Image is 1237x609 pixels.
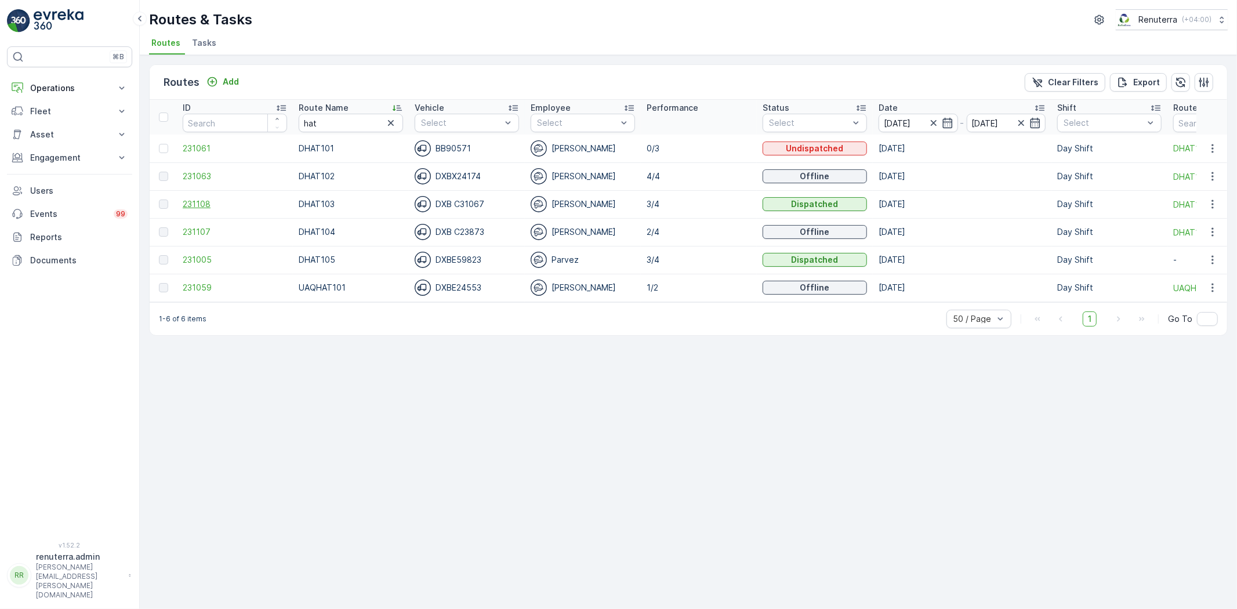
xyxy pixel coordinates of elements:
p: Documents [30,255,128,266]
p: Day Shift [1057,254,1162,266]
div: BB90571 [415,140,519,157]
button: Renuterra(+04:00) [1116,9,1228,30]
p: Undispatched [786,143,844,154]
a: Users [7,179,132,202]
p: Employee [531,102,571,114]
a: 231061 [183,143,287,154]
p: Reports [30,231,128,243]
input: Search [183,114,287,132]
div: Toggle Row Selected [159,227,168,237]
div: DXBE24553 [415,280,519,296]
p: Day Shift [1057,198,1162,210]
a: 231107 [183,226,287,238]
p: 1-6 of 6 items [159,314,206,324]
td: [DATE] [873,162,1051,190]
p: 3/4 [647,198,751,210]
img: svg%3e [415,196,431,212]
p: Add [223,76,239,88]
a: Documents [7,249,132,272]
div: Toggle Row Selected [159,283,168,292]
div: Toggle Row Selected [159,172,168,181]
p: renuterra.admin [36,551,123,563]
img: svg%3e [415,224,431,240]
button: RRrenuterra.admin[PERSON_NAME][EMAIL_ADDRESS][PERSON_NAME][DOMAIN_NAME] [7,551,132,600]
div: Parvez [531,252,635,268]
p: 1/2 [647,282,751,293]
div: DXBX24174 [415,168,519,184]
p: Route Plan [1173,102,1217,114]
span: Go To [1168,313,1192,325]
p: Performance [647,102,698,114]
td: [DATE] [873,190,1051,218]
p: DHAT101 [299,143,403,154]
p: Select [421,117,501,129]
button: Operations [7,77,132,100]
img: svg%3e [415,252,431,268]
div: RR [10,566,28,585]
a: 231005 [183,254,287,266]
input: dd/mm/yyyy [879,114,958,132]
td: [DATE] [873,135,1051,162]
p: ( +04:00 ) [1182,15,1211,24]
div: DXB C31067 [415,196,519,212]
img: Screenshot_2024-07-26_at_13.33.01.png [1116,13,1134,26]
img: svg%3e [531,140,547,157]
div: Toggle Row Selected [159,200,168,209]
p: Engagement [30,152,109,164]
p: Events [30,208,107,220]
button: Dispatched [763,253,867,267]
p: Dispatched [792,254,839,266]
p: Dispatched [792,198,839,210]
p: Day Shift [1057,282,1162,293]
img: svg%3e [531,168,547,184]
p: Operations [30,82,109,94]
p: DHAT102 [299,171,403,182]
p: Day Shift [1057,143,1162,154]
span: Tasks [192,37,216,49]
p: 2/4 [647,226,751,238]
img: svg%3e [531,252,547,268]
img: logo [7,9,30,32]
img: svg%3e [531,280,547,296]
div: [PERSON_NAME] [531,168,635,184]
p: Route Name [299,102,349,114]
p: Vehicle [415,102,444,114]
p: 99 [116,209,125,219]
button: Undispatched [763,142,867,155]
button: Fleet [7,100,132,123]
button: Clear Filters [1025,73,1105,92]
div: Toggle Row Selected [159,144,168,153]
p: Date [879,102,898,114]
span: Routes [151,37,180,49]
p: Day Shift [1057,226,1162,238]
a: 231108 [183,198,287,210]
p: Asset [30,129,109,140]
p: DHAT103 [299,198,403,210]
p: Select [537,117,617,129]
a: 231059 [183,282,287,293]
p: 4/4 [647,171,751,182]
button: Engagement [7,146,132,169]
p: UAQHAT101 [299,282,403,293]
p: [PERSON_NAME][EMAIL_ADDRESS][PERSON_NAME][DOMAIN_NAME] [36,563,123,600]
img: svg%3e [415,280,431,296]
img: svg%3e [531,196,547,212]
td: [DATE] [873,246,1051,274]
button: Export [1110,73,1167,92]
p: Day Shift [1057,171,1162,182]
div: [PERSON_NAME] [531,224,635,240]
input: Search [299,114,403,132]
div: [PERSON_NAME] [531,140,635,157]
button: Offline [763,281,867,295]
a: 231063 [183,171,287,182]
div: Toggle Row Selected [159,255,168,264]
td: [DATE] [873,274,1051,302]
p: DHAT105 [299,254,403,266]
p: Renuterra [1138,14,1177,26]
p: ID [183,102,191,114]
p: Export [1133,77,1160,88]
